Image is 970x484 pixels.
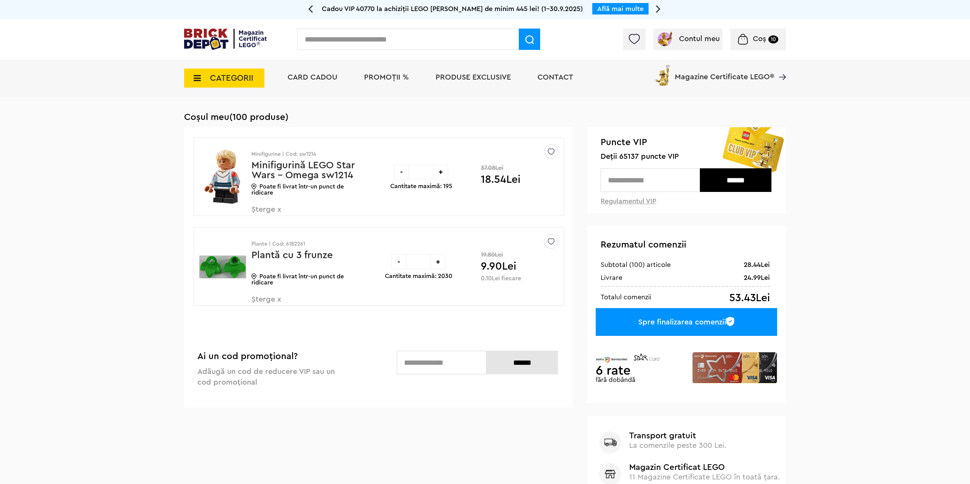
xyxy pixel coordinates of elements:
[210,74,253,82] span: CATEGORII
[601,260,671,269] div: Subtotal (100) articole
[753,35,766,43] span: Coș
[481,261,516,272] span: 9.90Lei
[774,63,786,71] a: Magazine Certificate LEGO®
[599,431,621,454] img: Transport gratuit
[197,352,298,361] span: Ai un cod promoțional?
[385,273,452,279] p: Cantitate maximă: 2030
[601,273,622,282] div: Livrare
[601,198,656,204] a: Regulamentul VIP
[481,275,521,281] p: 0.10Lei fiecare
[197,368,335,386] span: Adăugă un cod de reducere VIP sau un cod promoțional
[729,292,770,303] div: 53.43Lei
[433,165,448,179] div: +
[629,442,727,449] span: La comenzile peste 300 Lei.
[656,35,720,43] a: Contul meu
[322,5,583,12] span: Cadou VIP 40770 la achiziții LEGO [PERSON_NAME] de minim 445 lei! (1-30.9.2025)
[251,250,333,260] a: Plantă cu 3 frunze
[251,152,360,157] p: Minifigurine | Cod: sw1214
[601,292,651,302] div: Totalul comenzii
[601,152,773,161] span: Deții 65137 puncte VIP
[601,240,686,249] span: Rezumatul comenzii
[597,5,644,12] a: Află mai multe
[184,112,786,123] h1: Coșul meu
[431,254,445,269] div: +
[201,149,244,206] img: Minifigurină LEGO Star Wars - Omega sw1214
[251,206,341,222] span: Șterge x
[768,35,778,43] small: 10
[629,473,780,481] span: 11 Magazine Certificate LEGO în toată țara.
[679,35,720,43] span: Contul meu
[629,463,781,471] b: Magazin Certificat LEGO
[390,183,452,189] p: Cantitate maximă: 195
[481,252,516,258] span: 19.80Lei
[288,73,337,81] a: Card Cadou
[601,137,773,149] span: Puncte VIP
[537,73,573,81] a: Contact
[629,431,781,440] b: Transport gratuit
[251,160,355,180] a: Minifigurină LEGO Star Wars - Omega sw1214
[744,260,770,269] div: 28.44Lei
[229,113,288,122] span: (100 produse)
[675,63,774,81] span: Magazine Certificate LEGO®
[364,73,409,81] a: PROMOȚII %
[251,296,341,312] span: Șterge x
[394,165,409,179] div: -
[596,308,777,336] a: Spre finalizarea comenzii
[251,273,360,286] p: Poate fi livrat într-un punct de ridicare
[436,73,511,81] a: Produse exclusive
[391,254,406,269] div: -
[199,248,246,287] img: Plantă cu 3 frunze
[251,184,360,196] p: Poate fi livrat într-un punct de ridicare
[744,273,770,282] div: 24.99Lei
[481,174,520,185] span: 18.54Lei
[251,241,360,247] p: Plante | Cod: 6182261
[481,165,520,171] span: 37.08Lei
